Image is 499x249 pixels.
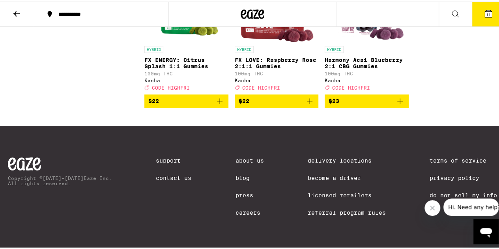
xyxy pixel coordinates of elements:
[235,69,319,75] p: 100mg THC
[325,44,344,51] p: HYBRID
[235,76,319,81] div: Kanha
[329,96,339,103] span: $23
[486,11,491,15] span: 11
[308,156,386,162] a: Delivery Locations
[430,191,497,197] a: Do Not Sell My Info
[325,93,409,106] button: Add to bag
[156,156,191,162] a: Support
[308,208,386,214] a: Referral Program Rules
[144,76,228,81] div: Kanha
[235,191,264,197] a: Press
[144,44,163,51] p: HYBRID
[144,55,228,68] p: FX ENERGY: Citrus Splash 1:1 Gummies
[235,173,264,180] a: Blog
[239,96,249,103] span: $22
[242,84,280,89] span: CODE HIGHFRI
[430,156,497,162] a: Terms of Service
[152,84,190,89] span: CODE HIGHFRI
[235,208,264,214] a: Careers
[325,69,409,75] p: 100mg THC
[430,173,497,180] a: Privacy Policy
[235,93,319,106] button: Add to bag
[443,197,499,214] iframe: Message from company
[144,93,228,106] button: Add to bag
[148,96,159,103] span: $22
[332,84,370,89] span: CODE HIGHFRI
[308,191,386,197] a: Licensed Retailers
[424,198,440,214] iframe: Close message
[308,173,386,180] a: Become a Driver
[235,55,319,68] p: FX LOVE: Raspberry Rose 2:1:1 Gummies
[235,156,264,162] a: About Us
[144,69,228,75] p: 100mg THC
[8,174,112,184] p: Copyright © [DATE]-[DATE] Eaze Inc. All rights reserved.
[235,44,254,51] p: HYBRID
[325,55,409,68] p: Harmony Acai Blueberry 2:1 CBG Gummies
[473,217,499,243] iframe: Button to launch messaging window
[325,76,409,81] div: Kanha
[156,173,191,180] a: Contact Us
[5,6,57,12] span: Hi. Need any help?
